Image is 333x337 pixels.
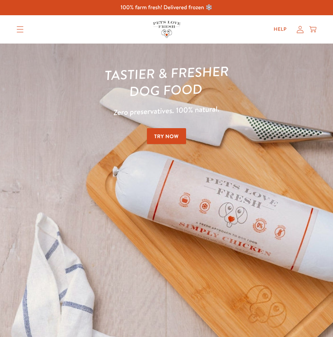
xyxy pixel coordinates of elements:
[11,21,29,38] summary: Translation missing: en.sections.header.menu
[153,21,180,38] img: Pets Love Fresh
[268,22,292,36] a: Help
[147,128,186,144] a: Try Now
[16,59,317,104] h1: Tastier & fresher dog food
[16,99,317,122] p: Zero preservatives. 100% natural.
